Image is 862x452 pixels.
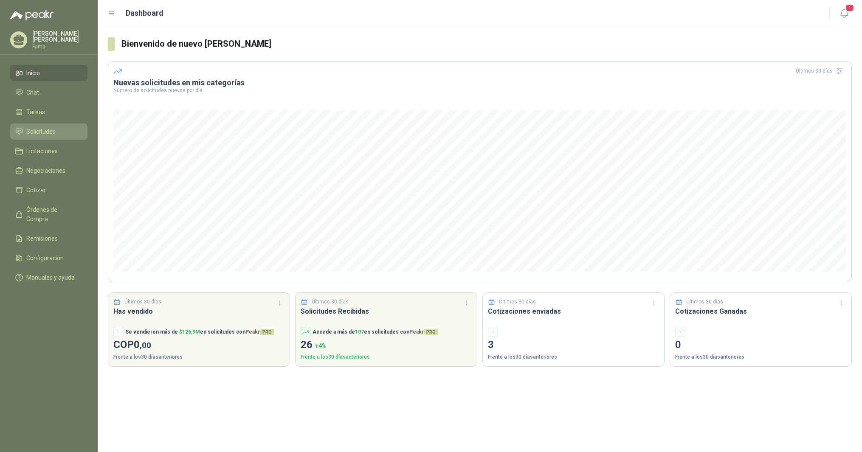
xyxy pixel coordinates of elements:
[113,88,846,93] p: Número de solicitudes nuevas por día
[26,166,65,175] span: Negociaciones
[121,37,852,51] h3: Bienvenido de nuevo [PERSON_NAME]
[488,337,659,353] p: 3
[488,306,659,317] h3: Cotizaciones enviadas
[10,250,87,266] a: Configuración
[26,234,58,243] span: Remisiones
[260,329,274,335] span: PRO
[10,124,87,140] a: Solicitudes
[125,328,274,336] p: Se vendieron más de en solicitudes con
[126,7,163,19] h1: Dashboard
[245,329,274,335] span: Peakr
[113,327,124,337] div: -
[10,84,87,101] a: Chat
[26,205,79,224] span: Órdenes de Compra
[10,202,87,227] a: Órdenes de Compra
[113,337,285,353] p: COP
[26,127,56,136] span: Solicitudes
[32,44,87,49] p: Fama
[675,327,685,337] div: -
[10,143,87,159] a: Licitaciones
[675,353,846,361] p: Frente a los 30 días anteriores
[10,230,87,247] a: Remisiones
[10,182,87,198] a: Cotizar
[837,6,852,21] button: 1
[124,298,161,306] p: Últimos 30 días
[26,146,58,156] span: Licitaciones
[424,329,438,335] span: PRO
[10,10,54,20] img: Logo peakr
[10,270,87,286] a: Manuales y ayuda
[10,104,87,120] a: Tareas
[845,4,854,12] span: 1
[409,329,438,335] span: Peakr
[488,353,659,361] p: Frente a los 30 días anteriores
[301,337,472,353] p: 26
[113,78,846,88] h3: Nuevas solicitudes en mis categorías
[675,306,846,317] h3: Cotizaciones Ganadas
[26,273,75,282] span: Manuales y ayuda
[134,339,151,351] span: 0
[686,298,723,306] p: Últimos 30 días
[26,88,39,97] span: Chat
[26,107,45,117] span: Tareas
[301,353,472,361] p: Frente a los 30 días anteriores
[26,68,40,78] span: Inicio
[315,343,327,349] span: + 4 %
[10,65,87,81] a: Inicio
[113,353,285,361] p: Frente a los 30 días anteriores
[26,253,64,263] span: Configuración
[32,31,87,42] p: [PERSON_NAME] [PERSON_NAME]
[26,185,46,195] span: Cotizar
[488,327,498,337] div: -
[355,329,364,335] span: 107
[313,328,438,336] p: Accede a más de en solicitudes con
[312,298,349,306] p: Últimos 30 días
[796,64,846,78] div: Últimos 30 días
[113,306,285,317] h3: Has vendido
[140,340,151,350] span: ,00
[179,329,200,335] span: $ 126,9M
[675,337,846,353] p: 0
[499,298,536,306] p: Últimos 30 días
[10,163,87,179] a: Negociaciones
[301,306,472,317] h3: Solicitudes Recibidas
